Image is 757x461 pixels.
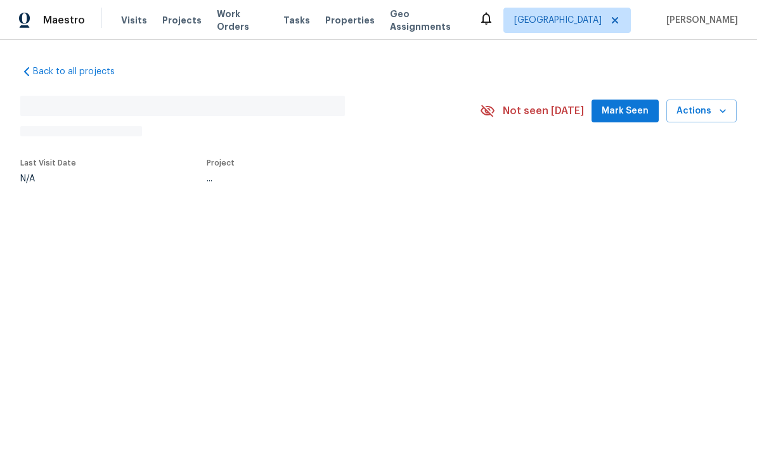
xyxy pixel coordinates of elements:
[666,100,737,123] button: Actions
[325,14,375,27] span: Properties
[503,105,584,117] span: Not seen [DATE]
[602,103,649,119] span: Mark Seen
[20,174,76,183] div: N/A
[121,14,147,27] span: Visits
[390,8,463,33] span: Geo Assignments
[207,174,450,183] div: ...
[20,65,142,78] a: Back to all projects
[283,16,310,25] span: Tasks
[514,14,602,27] span: [GEOGRAPHIC_DATA]
[43,14,85,27] span: Maestro
[676,103,727,119] span: Actions
[661,14,738,27] span: [PERSON_NAME]
[217,8,268,33] span: Work Orders
[592,100,659,123] button: Mark Seen
[162,14,202,27] span: Projects
[20,159,76,167] span: Last Visit Date
[207,159,235,167] span: Project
